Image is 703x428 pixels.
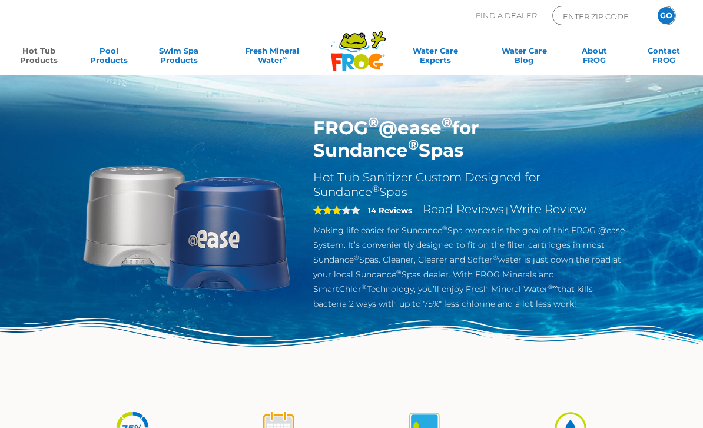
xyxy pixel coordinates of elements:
[77,117,296,335] img: Sundance-cartridges-2.png
[396,268,402,276] sup: ®
[389,46,482,69] a: Water CareExperts
[368,205,412,215] strong: 14 Reviews
[637,46,691,69] a: ContactFROG
[151,46,205,69] a: Swim SpaProducts
[313,170,626,200] h2: Hot Tub Sanitizer Custom Designed for Sundance Spas
[548,283,558,291] sup: ®∞
[12,46,66,69] a: Hot TubProducts
[493,254,498,261] sup: ®
[362,283,367,291] sup: ®
[354,254,359,261] sup: ®
[313,117,626,161] h1: FROG @ease for Sundance Spas
[313,205,341,215] span: 3
[562,9,641,23] input: Zip Code Form
[283,55,287,61] sup: ∞
[506,205,508,215] span: |
[313,223,626,311] p: Making life easier for Sundance Spa owners is the goal of this FROG @ease System. It’s convenient...
[82,46,136,69] a: PoolProducts
[567,46,621,69] a: AboutFROG
[442,224,447,232] sup: ®
[442,114,452,131] sup: ®
[423,202,504,216] a: Read Reviews
[497,46,551,69] a: Water CareBlog
[221,46,323,69] a: Fresh MineralWater∞
[510,202,586,216] a: Write Review
[476,6,537,25] p: Find A Dealer
[408,136,419,153] sup: ®
[658,7,675,24] input: GO
[372,183,379,194] sup: ®
[368,114,379,131] sup: ®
